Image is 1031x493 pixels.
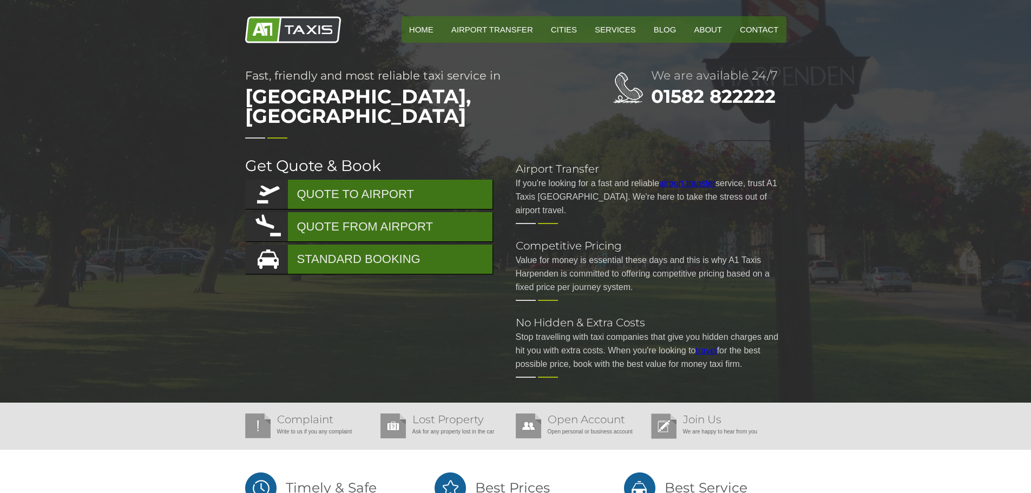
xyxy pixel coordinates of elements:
[402,16,441,43] a: HOME
[277,413,333,426] a: Complaint
[245,81,570,131] span: [GEOGRAPHIC_DATA], [GEOGRAPHIC_DATA]
[686,16,730,43] a: About
[412,413,484,426] a: Lost Property
[587,16,643,43] a: Services
[696,346,717,355] a: travel
[516,413,541,438] img: Open Account
[516,330,786,371] p: Stop travelling with taxi companies that give you hidden charges and hit you with extra costs. Wh...
[659,179,715,188] a: airport transfer
[516,240,786,251] h2: Competitive Pricing
[245,70,570,131] h1: Fast, friendly and most reliable taxi service in
[516,163,786,174] h2: Airport Transfer
[380,425,510,438] p: Ask for any property lost in the car
[543,16,585,43] a: Cities
[516,317,786,328] h2: No Hidden & Extra Costs
[732,16,786,43] a: Contact
[245,180,492,209] a: QUOTE TO AIRPORT
[646,16,684,43] a: Blog
[548,413,625,426] a: Open Account
[380,413,406,438] img: Lost Property
[245,245,492,274] a: STANDARD BOOKING
[651,413,677,439] img: Join Us
[651,425,781,438] p: We are happy to hear from you
[516,176,786,217] p: If you're looking for a fast and reliable service, trust A1 Taxis [GEOGRAPHIC_DATA]. We're here t...
[245,413,271,438] img: Complaint
[444,16,541,43] a: Airport Transfer
[245,212,492,241] a: QUOTE FROM AIRPORT
[683,413,721,426] a: Join Us
[516,253,786,294] p: Value for money is essential these days and this is why A1 Taxis Harpenden is committed to offeri...
[245,16,341,43] img: A1 Taxis
[516,425,646,438] p: Open personal or business account
[245,158,494,173] h2: Get Quote & Book
[651,85,776,108] a: 01582 822222
[651,70,786,82] h2: We are available 24/7
[245,425,375,438] p: Write to us if you any complaint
